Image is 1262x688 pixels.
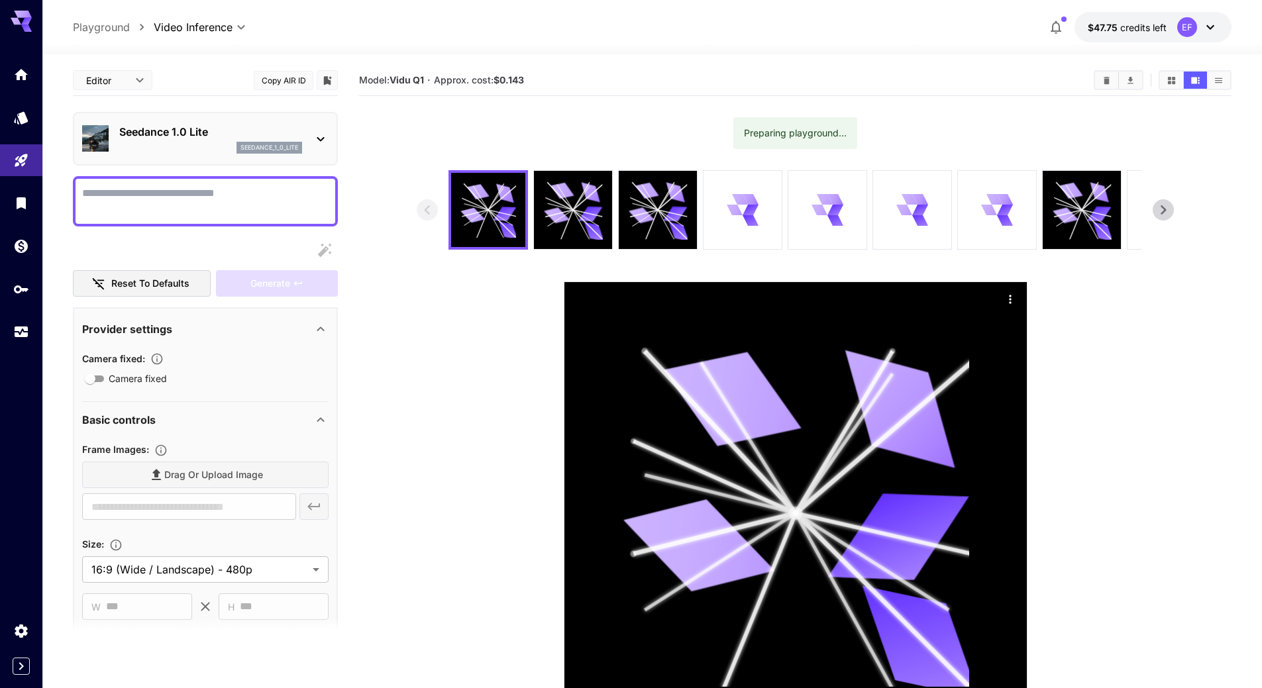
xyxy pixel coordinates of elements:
[109,371,167,385] span: Camera fixed
[1000,289,1020,309] div: Actions
[82,444,149,455] span: Frame Images :
[73,270,211,297] button: Reset to defaults
[744,121,847,145] div: Preparing playground...
[73,19,154,35] nav: breadcrumb
[1177,17,1197,37] div: EF
[390,74,424,85] b: Vidu Q1
[104,538,128,552] button: Adjust the dimensions of the generated image by specifying its width and height in pixels, or sel...
[91,562,307,577] span: 16:9 (Wide / Landscape) - 480p
[13,622,29,639] div: Settings
[91,599,101,614] span: W
[82,119,329,159] div: Seedance 1.0 Liteseedance_1_0_lite
[82,353,145,364] span: Camera fixed :
[321,72,333,88] button: Add to library
[240,143,298,152] p: seedance_1_0_lite
[82,538,104,550] span: Size :
[13,281,29,297] div: API Keys
[1160,72,1183,89] button: Show media in grid view
[228,599,235,614] span: H
[82,404,329,436] div: Basic controls
[494,74,524,85] b: $0.143
[1094,70,1143,90] div: Clear AllDownload All
[434,74,524,85] span: Approx. cost:
[82,313,329,345] div: Provider settings
[119,124,302,140] p: Seedance 1.0 Lite
[13,195,29,211] div: Library
[359,74,424,85] span: Model:
[149,444,173,457] button: Upload frame images.
[1095,72,1118,89] button: Clear All
[13,152,29,169] div: Playground
[254,71,313,90] button: Copy AIR ID
[13,324,29,340] div: Usage
[1120,22,1167,33] span: credits left
[1088,21,1167,34] div: $47.75194
[13,238,29,254] div: Wallet
[1075,12,1232,42] button: $47.75194EF
[73,19,130,35] a: Playground
[13,658,30,675] button: Expand sidebar
[86,74,127,87] span: Editor
[154,19,233,35] span: Video Inference
[1088,22,1120,33] span: $47.75
[1119,72,1142,89] button: Download All
[82,321,172,337] p: Provider settings
[82,412,156,428] p: Basic controls
[13,109,29,126] div: Models
[1159,70,1232,90] div: Show media in grid viewShow media in video viewShow media in list view
[13,66,29,83] div: Home
[1207,72,1230,89] button: Show media in list view
[1184,72,1207,89] button: Show media in video view
[427,72,431,88] p: ·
